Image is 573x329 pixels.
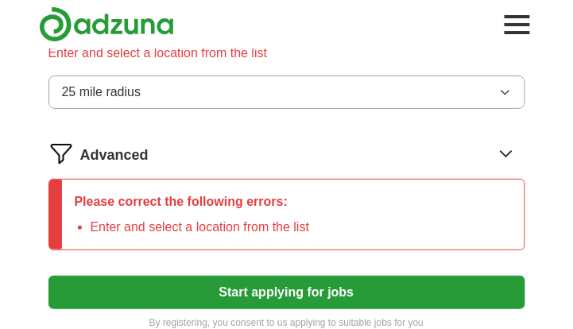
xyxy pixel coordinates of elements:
[39,6,174,42] img: Adzuna logo
[48,276,525,309] button: Start applying for jobs
[91,218,310,237] li: Enter and select a location from the list
[500,7,535,42] button: Toggle main navigation menu
[75,192,310,211] p: Please correct the following errors:
[48,141,74,166] img: filter
[80,145,149,166] span: Advanced
[62,83,141,102] span: 25 mile radius
[48,44,525,63] div: Enter and select a location from the list
[48,75,525,109] button: 25 mile radius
